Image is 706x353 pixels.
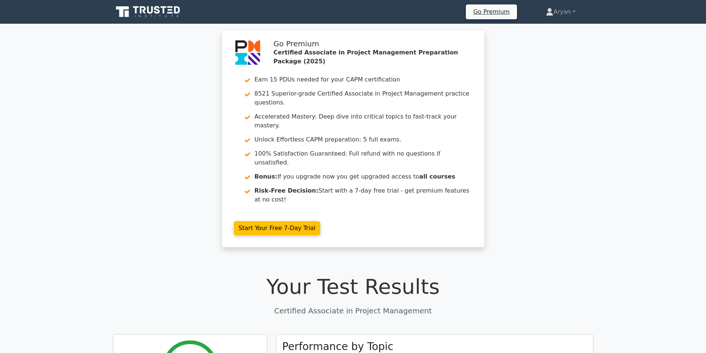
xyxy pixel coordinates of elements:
[234,221,321,235] a: Start Your Free 7-Day Trial
[469,7,514,17] a: Go Premium
[282,340,394,353] h3: Performance by Topic
[528,4,593,19] a: Aryan
[113,274,593,299] h1: Your Test Results
[113,305,593,316] p: Certified Associate in Project Management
